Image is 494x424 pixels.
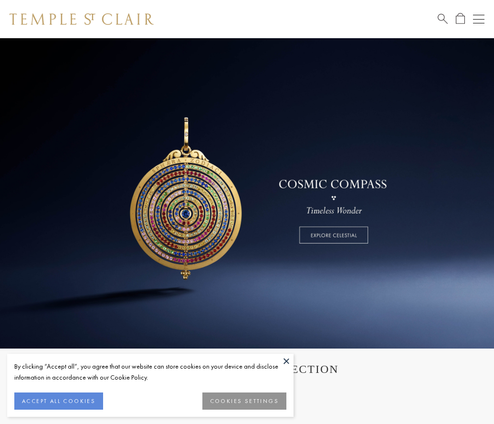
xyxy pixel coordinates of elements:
button: Open navigation [473,13,484,25]
a: Search [438,13,448,25]
button: COOKIES SETTINGS [202,392,286,410]
img: Temple St. Clair [10,13,154,25]
button: ACCEPT ALL COOKIES [14,392,103,410]
div: By clicking “Accept all”, you agree that our website can store cookies on your device and disclos... [14,361,286,383]
a: Open Shopping Bag [456,13,465,25]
